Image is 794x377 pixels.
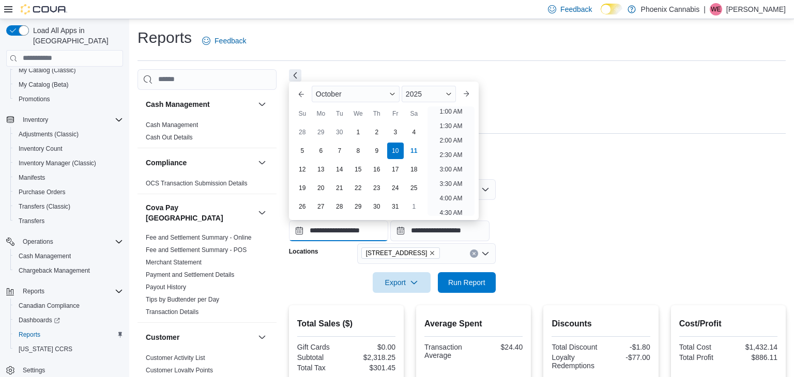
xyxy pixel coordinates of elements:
[256,207,268,219] button: Cova Pay [GEOGRAPHIC_DATA]
[387,161,404,178] div: day-17
[369,198,385,215] div: day-30
[19,266,90,275] span: Chargeback Management
[10,263,127,278] button: Chargeback Management
[14,328,44,341] a: Reports
[350,143,367,159] div: day-8
[19,95,50,103] span: Promotions
[331,105,348,122] div: Tu
[2,284,127,299] button: Reports
[146,366,213,374] span: Customer Loyalty Points
[14,128,123,140] span: Adjustments (Classic)
[435,120,466,132] li: 1:30 AM
[331,180,348,196] div: day-21
[406,90,422,98] span: 2025
[146,180,248,187] a: OCS Transaction Submission Details
[256,331,268,343] button: Customer
[2,113,127,127] button: Inventory
[406,161,422,178] div: day-18
[350,198,367,215] div: day-29
[198,30,250,51] a: Feedback
[435,105,466,118] li: 1:00 AM
[21,4,67,14] img: Cova
[14,264,94,277] a: Chargeback Management
[402,86,456,102] div: Button. Open the year selector. 2025 is currently selected.
[29,25,123,46] span: Load All Apps in [GEOGRAPHIC_DATA]
[14,328,123,341] span: Reports
[14,300,123,312] span: Canadian Compliance
[14,128,83,140] a: Adjustments (Classic)
[19,302,80,310] span: Canadian Compliance
[19,145,63,153] span: Inventory Count
[14,186,70,198] a: Purchase Orders
[312,86,400,102] div: Button. Open the month selector. October is currently selected.
[379,272,424,293] span: Export
[711,3,721,15] span: We
[350,161,367,178] div: day-15
[313,198,329,215] div: day-27
[10,127,127,142] button: Adjustments (Classic)
[14,171,49,184] a: Manifests
[369,143,385,159] div: day-9
[19,252,71,260] span: Cash Management
[350,124,367,140] div: day-1
[366,248,427,258] span: [STREET_ADDRESS]
[146,295,219,304] span: Tips by Budtender per Day
[435,192,466,205] li: 4:00 AM
[406,143,422,159] div: day-11
[435,149,466,161] li: 2:30 AM
[19,316,60,324] span: Dashboards
[146,158,187,168] h3: Compliance
[710,3,722,15] div: Wael elrifai
[19,364,123,376] span: Settings
[603,353,650,362] div: -$77.00
[289,247,318,256] label: Locations
[435,207,466,219] li: 4:30 AM
[14,314,123,326] span: Dashboards
[313,180,329,196] div: day-20
[146,99,210,109] h3: Cash Management
[19,364,49,376] a: Settings
[313,105,329,122] div: Mo
[14,264,123,277] span: Chargeback Management
[138,177,277,194] div: Compliance
[435,163,466,176] li: 3:00 AM
[369,180,385,196] div: day-23
[448,277,485,288] span: Run Report
[146,308,198,316] span: Transaction Details
[390,221,490,241] input: Press the down key to open a popover containing a calendar.
[14,215,123,227] span: Transfers
[10,185,127,199] button: Purchase Orders
[146,121,198,129] span: Cash Management
[14,250,123,262] span: Cash Management
[14,93,54,105] a: Promotions
[19,217,44,225] span: Transfers
[10,170,127,185] button: Manifests
[138,119,277,148] div: Cash Management
[552,343,599,351] div: Total Discount
[406,198,422,215] div: day-1
[730,353,777,362] div: $886.11
[14,143,123,155] span: Inventory Count
[10,156,127,170] button: Inventory Manager (Classic)
[146,233,252,242] span: Fee and Settlement Summary - Online
[730,343,777,351] div: $1,432.14
[14,171,123,184] span: Manifests
[424,343,471,359] div: Transaction Average
[350,105,367,122] div: We
[293,123,423,216] div: October, 2025
[14,300,84,312] a: Canadian Compliance
[14,186,123,198] span: Purchase Orders
[10,63,127,77] button: My Catalog (Classic)
[256,156,268,169] button: Compliance
[19,345,72,353] span: [US_STATE] CCRS
[331,198,348,215] div: day-28
[10,327,127,342] button: Reports
[146,332,254,342] button: Customer
[435,178,466,190] li: 3:30 AM
[19,66,76,74] span: My Catalog (Classic)
[146,99,254,109] button: Cash Management
[331,143,348,159] div: day-7
[387,105,404,122] div: Fr
[297,353,344,362] div: Subtotal
[19,285,49,297] button: Reports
